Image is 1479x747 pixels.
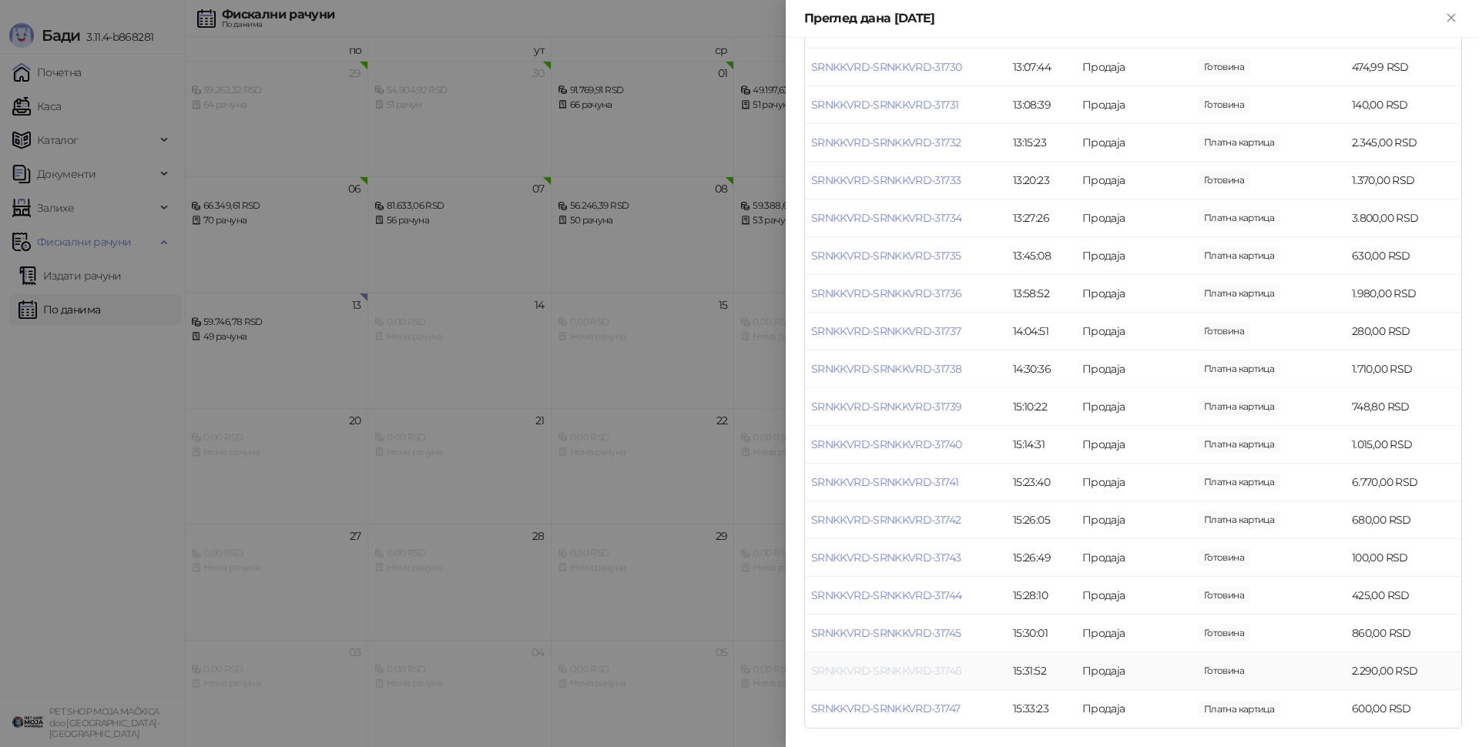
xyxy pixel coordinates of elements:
[1198,247,1280,264] span: 630,00
[1076,124,1192,162] td: Продаја
[1198,360,1280,377] span: 1.710,00
[1198,323,1250,340] span: 500,00
[1007,124,1076,162] td: 13:15:23
[811,400,961,414] a: SRNKKVRD-SRNKKVRD-31739
[1198,625,1250,641] span: 1.000,00
[1076,388,1192,426] td: Продаја
[1076,615,1192,652] td: Продаја
[1346,124,1461,162] td: 2.345,00 RSD
[1198,398,1280,415] span: 748,80
[1007,539,1076,577] td: 15:26:49
[1007,275,1076,313] td: 13:58:52
[811,588,961,602] a: SRNKKVRD-SRNKKVRD-31744
[1198,587,1250,604] span: 500,00
[1076,162,1192,199] td: Продаја
[1198,59,1250,75] span: 500,00
[811,626,961,640] a: SRNKKVRD-SRNKKVRD-31745
[804,9,1442,28] div: Преглед дана [DATE]
[811,98,958,112] a: SRNKKVRD-SRNKKVRD-31731
[1198,662,1250,679] span: 3.000,00
[811,475,958,489] a: SRNKKVRD-SRNKKVRD-31741
[1076,199,1192,237] td: Продаја
[1198,436,1280,453] span: 1.015,00
[1076,350,1192,388] td: Продаја
[1198,96,1250,113] span: 140,00
[1007,464,1076,501] td: 15:23:40
[811,513,961,527] a: SRNKKVRD-SRNKKVRD-31742
[1198,209,1280,226] span: 3.800,00
[1076,86,1192,124] td: Продаја
[811,324,961,338] a: SRNKKVRD-SRNKKVRD-31737
[811,249,961,263] a: SRNKKVRD-SRNKKVRD-31735
[1346,388,1461,426] td: 748,80 RSD
[1346,464,1461,501] td: 6.770,00 RSD
[1346,690,1461,728] td: 600,00 RSD
[1198,285,1280,302] span: 1.980,00
[1007,577,1076,615] td: 15:28:10
[1346,426,1461,464] td: 1.015,00 RSD
[811,362,961,376] a: SRNKKVRD-SRNKKVRD-31738
[1007,237,1076,275] td: 13:45:08
[1346,86,1461,124] td: 140,00 RSD
[1346,162,1461,199] td: 1.370,00 RSD
[811,211,961,225] a: SRNKKVRD-SRNKKVRD-31734
[1076,464,1192,501] td: Продаја
[1007,652,1076,690] td: 15:31:52
[1076,275,1192,313] td: Продаја
[1346,49,1461,86] td: 474,99 RSD
[1346,652,1461,690] td: 2.290,00 RSD
[1076,652,1192,690] td: Продаја
[1007,86,1076,124] td: 13:08:39
[1346,577,1461,615] td: 425,00 RSD
[1007,426,1076,464] td: 15:14:31
[1076,313,1192,350] td: Продаја
[1076,577,1192,615] td: Продаја
[811,664,961,678] a: SRNKKVRD-SRNKKVRD-31746
[1007,313,1076,350] td: 14:04:51
[1007,388,1076,426] td: 15:10:22
[1076,501,1192,539] td: Продаја
[1076,426,1192,464] td: Продаја
[1346,350,1461,388] td: 1.710,00 RSD
[1346,313,1461,350] td: 280,00 RSD
[1007,49,1076,86] td: 13:07:44
[1007,350,1076,388] td: 14:30:36
[1346,199,1461,237] td: 3.800,00 RSD
[1076,539,1192,577] td: Продаја
[1198,549,1250,566] span: 100,00
[1198,474,1280,491] span: 6.770,00
[1346,275,1461,313] td: 1.980,00 RSD
[1076,237,1192,275] td: Продаја
[1007,162,1076,199] td: 13:20:23
[1198,134,1280,151] span: 2.345,00
[1346,237,1461,275] td: 630,00 RSD
[1076,690,1192,728] td: Продаја
[811,173,961,187] a: SRNKKVRD-SRNKKVRD-31733
[1198,172,1250,189] span: 2.400,00
[1007,615,1076,652] td: 15:30:01
[811,136,961,149] a: SRNKKVRD-SRNKKVRD-31732
[1442,9,1461,28] button: Close
[1076,49,1192,86] td: Продаја
[811,60,961,74] a: SRNKKVRD-SRNKKVRD-31730
[811,286,961,300] a: SRNKKVRD-SRNKKVRD-31736
[811,437,961,451] a: SRNKKVRD-SRNKKVRD-31740
[1198,511,1280,528] span: 680,00
[1007,690,1076,728] td: 15:33:23
[811,702,960,715] a: SRNKKVRD-SRNKKVRD-31747
[1346,615,1461,652] td: 860,00 RSD
[1346,539,1461,577] td: 100,00 RSD
[1346,501,1461,539] td: 680,00 RSD
[1007,199,1076,237] td: 13:27:26
[1007,501,1076,539] td: 15:26:05
[1198,701,1280,718] span: 600,00
[811,551,961,564] a: SRNKKVRD-SRNKKVRD-31743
